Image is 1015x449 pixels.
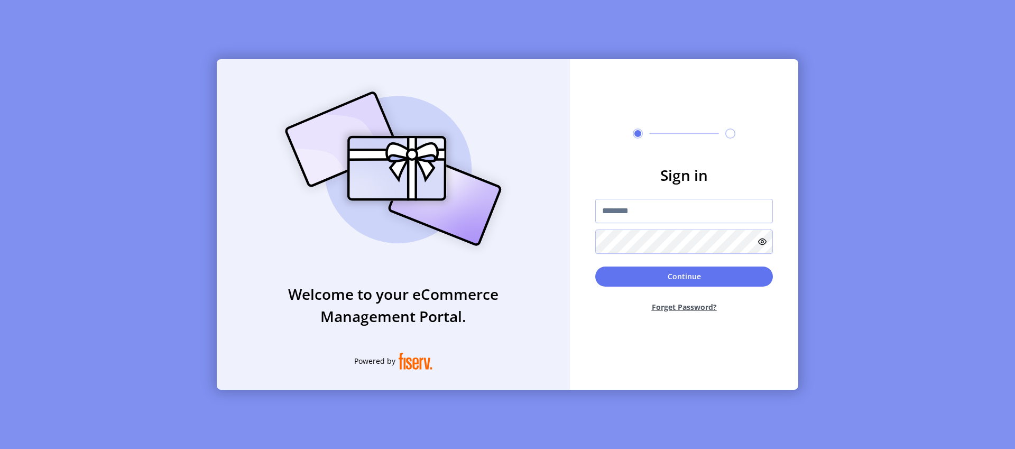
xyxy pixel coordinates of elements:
[269,80,518,258] img: card_Illustration.svg
[595,164,773,186] h3: Sign in
[217,283,570,327] h3: Welcome to your eCommerce Management Portal.
[354,355,395,366] span: Powered by
[595,267,773,287] button: Continue
[595,293,773,321] button: Forget Password?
